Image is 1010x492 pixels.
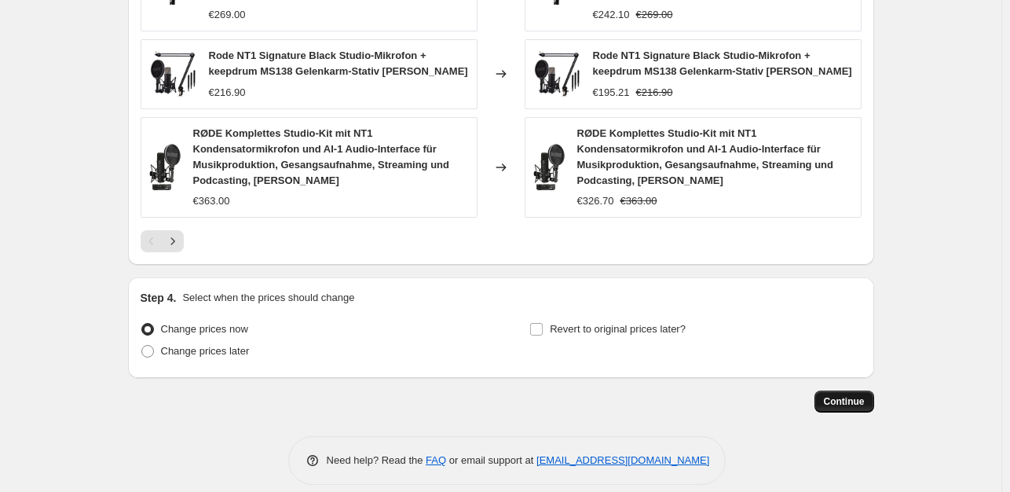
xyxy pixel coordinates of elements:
nav: Pagination [141,230,184,252]
span: Change prices now [161,323,248,335]
button: Continue [814,391,874,413]
span: or email support at [446,454,536,466]
p: Select when the prices should change [182,290,354,306]
div: €216.90 [209,85,246,101]
span: Need help? Read the [327,454,426,466]
h2: Step 4. [141,290,177,306]
div: €195.21 [593,85,630,101]
img: 71ZdExWP6yL_80x.jpg [533,144,565,191]
strike: €269.00 [636,7,673,23]
div: €269.00 [209,7,246,23]
span: Change prices later [161,345,250,357]
strike: €363.00 [620,193,657,209]
span: Revert to original prices later? [550,323,686,335]
img: 61O5pGXC3zL_80x.jpg [533,50,580,97]
span: Rode NT1 Signature Black Studio-Mikrofon + keepdrum MS138 Gelenkarm-Stativ [PERSON_NAME] [593,50,852,77]
img: 71ZdExWP6yL_80x.jpg [149,144,181,191]
img: 61O5pGXC3zL_80x.jpg [149,50,196,97]
a: FAQ [426,454,446,466]
span: RØDE Komplettes Studio-Kit mit NT1 Kondensatormikrofon und AI-1 Audio-Interface für Musikprodukti... [193,127,450,186]
div: €326.70 [577,193,614,209]
span: Continue [824,395,865,408]
button: Next [162,230,184,252]
span: RØDE Komplettes Studio-Kit mit NT1 Kondensatormikrofon und AI-1 Audio-Interface für Musikprodukti... [577,127,834,186]
strike: €216.90 [636,85,673,101]
a: [EMAIL_ADDRESS][DOMAIN_NAME] [536,454,709,466]
span: Rode NT1 Signature Black Studio-Mikrofon + keepdrum MS138 Gelenkarm-Stativ [PERSON_NAME] [209,50,468,77]
div: €363.00 [193,193,230,209]
div: €242.10 [593,7,630,23]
